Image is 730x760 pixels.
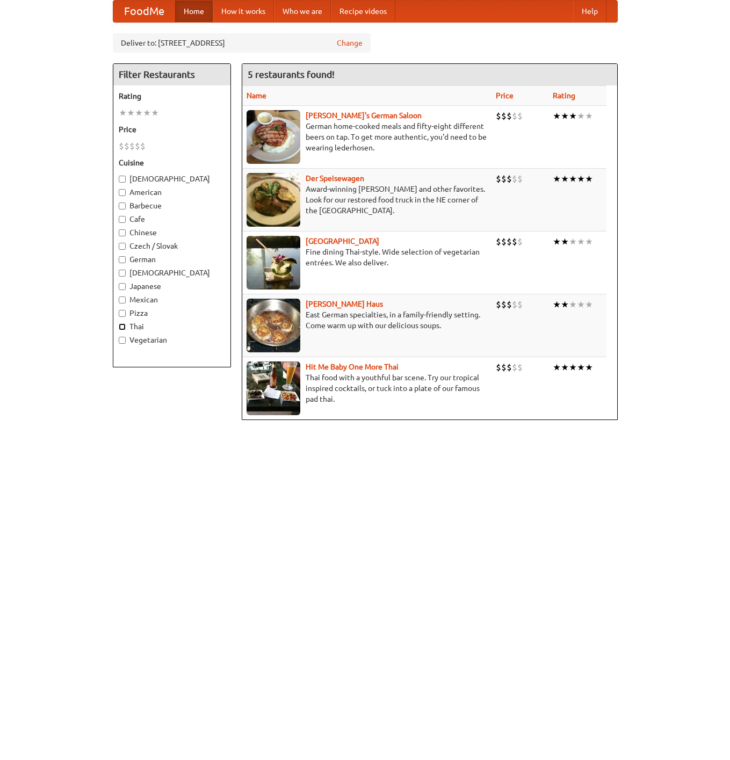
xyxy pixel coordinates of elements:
li: ★ [553,236,561,248]
li: ★ [151,107,159,119]
li: ★ [585,361,593,373]
label: Vegetarian [119,335,225,345]
p: Fine dining Thai-style. Wide selection of vegetarian entrées. We also deliver. [247,247,487,268]
a: [PERSON_NAME]'s German Saloon [306,111,422,120]
input: Chinese [119,229,126,236]
li: ★ [585,299,593,310]
label: [DEMOGRAPHIC_DATA] [119,267,225,278]
li: $ [517,110,523,122]
li: $ [517,361,523,373]
li: ★ [135,107,143,119]
img: speisewagen.jpg [247,173,300,227]
a: FoodMe [113,1,175,22]
li: ★ [561,173,569,185]
input: American [119,189,126,196]
li: ★ [569,299,577,310]
img: satay.jpg [247,236,300,289]
a: Rating [553,91,575,100]
li: ★ [577,299,585,310]
li: ★ [553,299,561,310]
h5: Price [119,124,225,135]
li: ★ [143,107,151,119]
label: Mexican [119,294,225,305]
li: ★ [119,107,127,119]
label: Thai [119,321,225,332]
li: ★ [585,173,593,185]
a: How it works [213,1,274,22]
li: $ [496,236,501,248]
a: Recipe videos [331,1,395,22]
li: ★ [561,110,569,122]
a: [GEOGRAPHIC_DATA] [306,237,379,245]
div: Deliver to: [STREET_ADDRESS] [113,33,371,53]
li: ★ [569,173,577,185]
a: Name [247,91,266,100]
li: ★ [577,173,585,185]
ng-pluralize: 5 restaurants found! [248,69,335,79]
input: [DEMOGRAPHIC_DATA] [119,270,126,277]
li: $ [135,140,140,152]
input: German [119,256,126,263]
li: $ [129,140,135,152]
li: ★ [553,110,561,122]
li: $ [507,236,512,248]
li: ★ [577,110,585,122]
input: [DEMOGRAPHIC_DATA] [119,176,126,183]
label: American [119,187,225,198]
label: [DEMOGRAPHIC_DATA] [119,173,225,184]
li: ★ [553,361,561,373]
a: Home [175,1,213,22]
li: $ [501,236,507,248]
li: $ [496,361,501,373]
a: [PERSON_NAME] Haus [306,300,383,308]
li: $ [512,361,517,373]
li: ★ [569,236,577,248]
li: $ [507,299,512,310]
li: $ [507,110,512,122]
li: ★ [127,107,135,119]
li: ★ [553,173,561,185]
input: Cafe [119,216,126,223]
img: kohlhaus.jpg [247,299,300,352]
label: Japanese [119,281,225,292]
li: $ [496,173,501,185]
li: $ [517,299,523,310]
li: $ [517,173,523,185]
li: $ [512,173,517,185]
li: $ [119,140,124,152]
li: ★ [561,236,569,248]
h5: Cuisine [119,157,225,168]
li: $ [501,173,507,185]
li: $ [140,140,146,152]
li: ★ [577,361,585,373]
input: Czech / Slovak [119,243,126,250]
li: ★ [569,110,577,122]
li: $ [501,110,507,122]
label: Chinese [119,227,225,238]
img: esthers.jpg [247,110,300,164]
li: ★ [585,236,593,248]
li: $ [507,173,512,185]
li: $ [507,361,512,373]
input: Barbecue [119,202,126,209]
a: Help [573,1,606,22]
a: Who we are [274,1,331,22]
a: Hit Me Baby One More Thai [306,363,399,371]
input: Pizza [119,310,126,317]
h4: Filter Restaurants [113,64,230,85]
li: $ [517,236,523,248]
label: Pizza [119,308,225,319]
li: ★ [561,361,569,373]
li: $ [496,299,501,310]
img: babythai.jpg [247,361,300,415]
label: German [119,254,225,265]
p: East German specialties, in a family-friendly setting. Come warm up with our delicious soups. [247,309,487,331]
li: ★ [561,299,569,310]
a: Der Speisewagen [306,174,364,183]
li: $ [512,236,517,248]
